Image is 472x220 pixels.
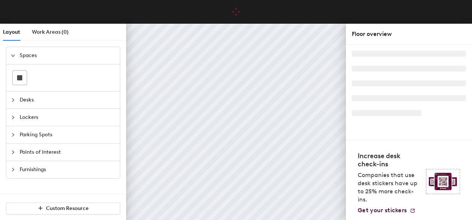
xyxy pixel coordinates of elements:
[6,203,120,214] button: Custom Resource
[20,47,115,64] span: Spaces
[20,126,115,143] span: Parking Spots
[358,171,422,204] p: Companies that use desk stickers have up to 25% more check-ins.
[11,115,15,120] span: collapsed
[20,109,115,126] span: Lockers
[11,167,15,172] span: collapsed
[358,207,416,214] a: Get your stickers
[46,205,89,211] span: Custom Resource
[32,29,69,35] span: Work Areas (0)
[358,152,422,168] h4: Increase desk check-ins
[11,133,15,137] span: collapsed
[11,53,15,58] span: expanded
[3,29,20,35] span: Layout
[20,144,115,161] span: Points of Interest
[358,207,407,214] span: Get your stickers
[20,91,115,109] span: Desks
[20,161,115,178] span: Furnishings
[11,150,15,154] span: collapsed
[11,98,15,102] span: collapsed
[352,30,466,39] div: Floor overview
[426,169,460,194] img: Sticker logo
